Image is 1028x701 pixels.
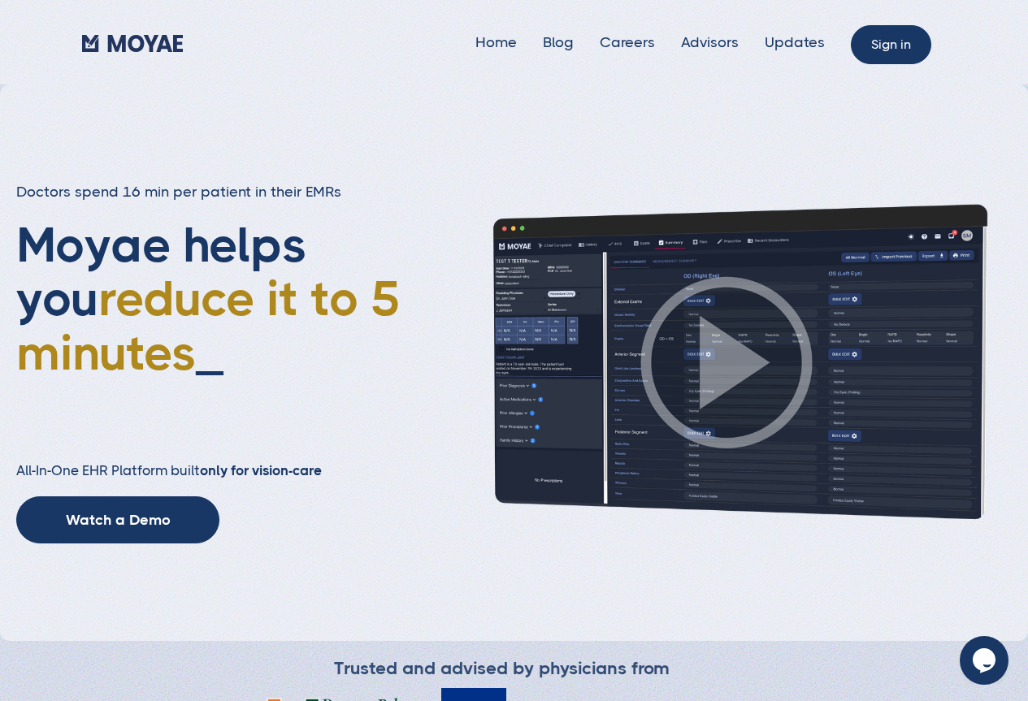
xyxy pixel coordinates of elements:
h2: All-In-One EHR Platform built [16,462,405,480]
a: Watch a Demo [16,496,219,543]
h3: Doctors spend 16 min per patient in their EMRs [16,182,405,202]
span: _ [196,325,223,381]
a: home [82,30,183,54]
a: Blog [543,34,574,50]
img: Patient history screenshot [443,202,1012,522]
a: Home [475,34,517,50]
div: Trusted and advised by physicians from [334,657,670,680]
a: Sign in [851,25,931,64]
a: Careers [600,34,655,50]
span: reduce it to 5 minutes [16,270,400,380]
strong: only for vision-care [200,462,322,478]
iframe: chat widget [960,636,1012,685]
a: Updates [765,34,825,50]
img: Moyae Logo [82,35,183,51]
h1: Moyae helps you [16,219,405,430]
a: Advisors [681,34,739,50]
